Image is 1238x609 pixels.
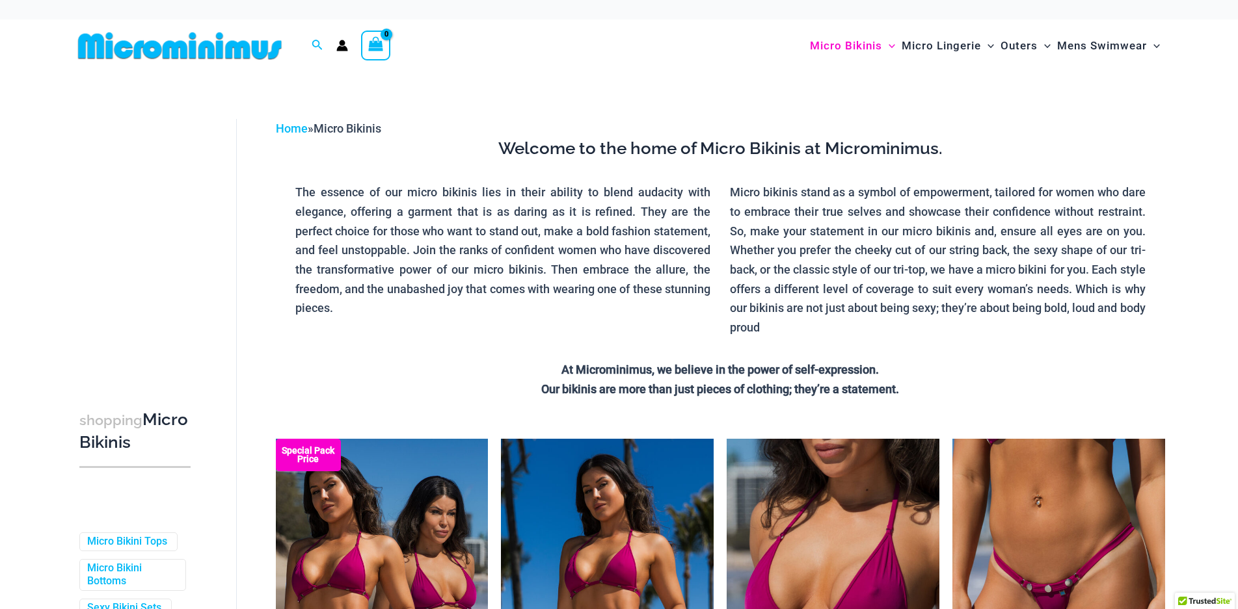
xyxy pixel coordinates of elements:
[276,122,381,135] span: »
[730,183,1146,337] p: Micro bikinis stand as a symbol of empowerment, tailored for women who dare to embrace their true...
[87,562,176,589] a: Micro Bikini Bottoms
[805,24,1166,68] nav: Site Navigation
[1038,29,1051,62] span: Menu Toggle
[541,382,899,396] strong: Our bikinis are more than just pieces of clothing; they’re a statement.
[314,122,381,135] span: Micro Bikinis
[997,26,1054,66] a: OutersMenu ToggleMenu Toggle
[286,138,1155,160] h3: Welcome to the home of Micro Bikinis at Microminimus.
[73,31,287,60] img: MM SHOP LOGO FLAT
[336,40,348,51] a: Account icon link
[276,447,341,463] b: Special Pack Price
[1147,29,1160,62] span: Menu Toggle
[1054,26,1163,66] a: Mens SwimwearMenu ToggleMenu Toggle
[810,29,882,62] span: Micro Bikinis
[902,29,981,62] span: Micro Lingerie
[361,31,391,60] a: View Shopping Cart, empty
[1001,29,1038,62] span: Outers
[79,109,196,369] iframe: TrustedSite Certified
[807,26,898,66] a: Micro BikinisMenu ToggleMenu Toggle
[981,29,994,62] span: Menu Toggle
[79,409,191,454] h3: Micro Bikinis
[882,29,895,62] span: Menu Toggle
[276,122,308,135] a: Home
[898,26,997,66] a: Micro LingerieMenu ToggleMenu Toggle
[561,363,879,376] strong: At Microminimus, we believe in the power of self-expression.
[295,183,711,318] p: The essence of our micro bikinis lies in their ability to blend audacity with elegance, offering ...
[312,38,323,54] a: Search icon link
[87,535,167,549] a: Micro Bikini Tops
[1057,29,1147,62] span: Mens Swimwear
[79,412,142,428] span: shopping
